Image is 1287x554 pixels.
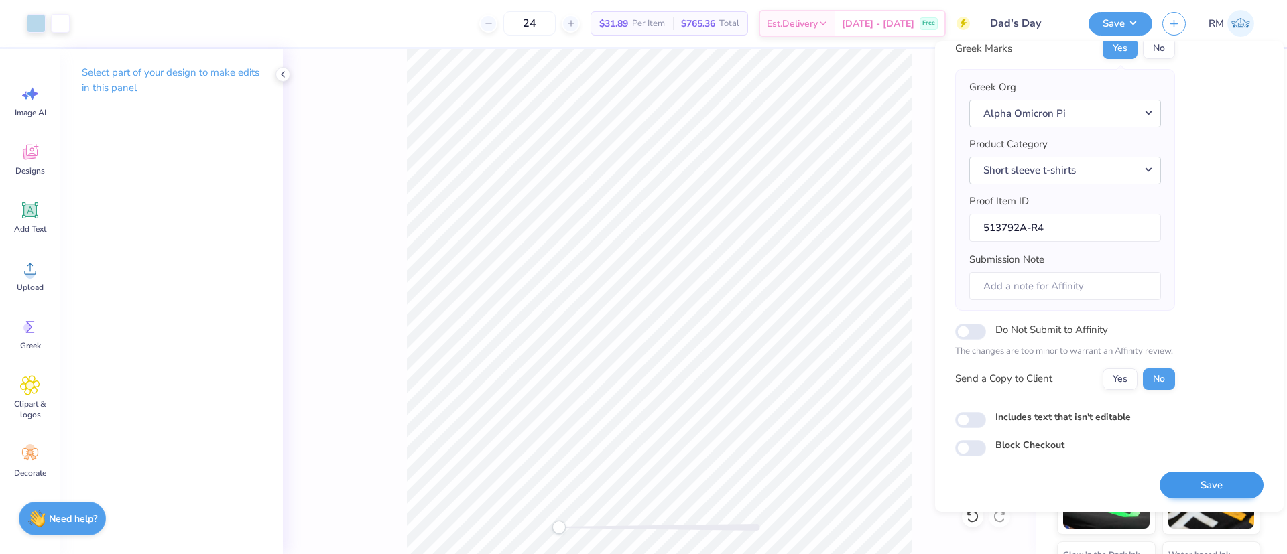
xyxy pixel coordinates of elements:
label: Includes text that isn't editable [995,410,1131,424]
p: The changes are too minor to warrant an Affinity review. [955,345,1175,358]
span: Add Text [14,224,46,234]
button: Alpha Omicron Pi [969,100,1161,127]
div: Accessibility label [552,521,566,534]
label: Greek Org [969,80,1016,95]
label: Do Not Submit to Affinity [995,321,1108,338]
button: Short sleeve t-shirts [969,157,1161,184]
span: Total [719,17,739,31]
button: Save [1089,12,1152,36]
button: No [1143,38,1175,59]
label: Product Category [969,137,1048,152]
input: Add a note for Affinity [969,272,1161,301]
span: Greek [20,340,41,351]
button: Yes [1103,368,1138,390]
span: Image AI [15,107,46,118]
label: Submission Note [969,252,1044,267]
span: Est. Delivery [767,17,818,31]
input: – – [503,11,556,36]
button: No [1143,368,1175,390]
div: Greek Marks [955,41,1012,56]
span: Upload [17,282,44,293]
button: Yes [1103,38,1138,59]
p: Select part of your design to make edits in this panel [82,65,261,96]
img: Roberta Manuel [1227,10,1254,37]
span: RM [1209,16,1224,31]
input: Untitled Design [980,10,1079,37]
span: Per Item [632,17,665,31]
span: $31.89 [599,17,628,31]
button: Save [1160,472,1264,499]
span: $765.36 [681,17,715,31]
span: Clipart & logos [8,399,52,420]
span: [DATE] - [DATE] [842,17,914,31]
a: RM [1203,10,1260,37]
label: Block Checkout [995,438,1064,452]
span: Free [922,19,935,28]
label: Proof Item ID [969,194,1029,209]
div: Send a Copy to Client [955,371,1052,387]
strong: Need help? [49,512,97,525]
span: Decorate [14,468,46,478]
span: Designs [15,165,45,176]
